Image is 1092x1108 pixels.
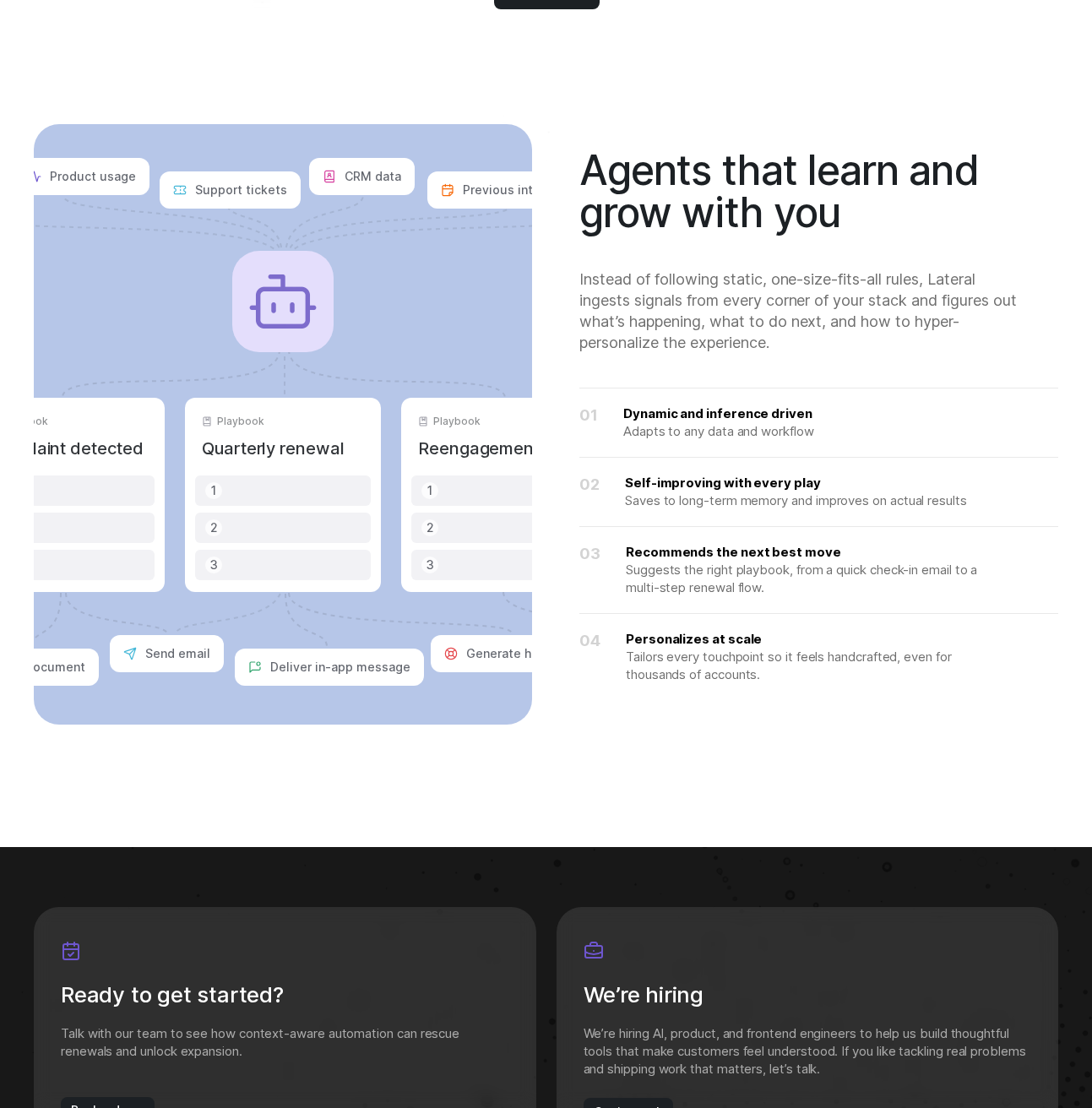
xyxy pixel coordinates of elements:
[579,405,598,426] p: 01
[50,168,136,185] p: Product usage
[584,1024,1032,1078] p: We’re hiring AI, product, and frontend engineers to help us build thoughtful tools that make cust...
[421,557,438,573] p: 3
[579,630,600,651] p: 04
[217,415,264,428] p: Playbook
[345,168,401,185] p: CRM data
[466,645,590,662] p: Generate help article
[626,561,991,596] p: Suggests the right playbook, from a quick check-in email to a multi-step renewal flow.
[579,269,1018,354] p: Instead of following static, one-size-fits-all rules, Lateral ingests signals from every corner o...
[579,149,1018,235] p: Agents that learn and grow with you
[418,437,540,460] p: Reengagement
[579,543,600,564] p: 03
[61,981,509,1008] p: Ready to get started?
[625,474,991,492] p: Self-improving with every play
[25,659,85,676] p: document
[625,492,991,509] p: Saves to long-term memory and improves on actual results
[205,482,222,499] p: 1
[202,437,345,460] p: Quarterly renewal
[205,519,222,536] p: 2
[195,182,287,198] p: Support tickets
[421,519,438,536] p: 2
[205,557,222,573] p: 3
[579,474,600,495] p: 02
[270,659,410,676] p: Deliver in-app message
[463,182,588,198] p: Previous interactions
[145,645,210,662] p: Send email
[34,124,532,725] div: A render of three white cylindrical columns, against a warm creme background
[623,422,991,440] p: Adapts to any data and workflow
[626,648,991,683] p: Tailors every touchpoint so it feels handcrafted, even for thousands of accounts.
[626,543,991,561] p: Recommends the next best move
[626,630,991,648] p: Personalizes at scale
[433,415,481,428] p: Playbook
[584,981,1032,1008] p: We’re hiring
[623,405,991,422] p: Dynamic and inference driven
[61,1024,509,1060] p: Talk with our team to see how context-aware automation can rescue renewals and unlock expansion.
[421,482,438,499] p: 1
